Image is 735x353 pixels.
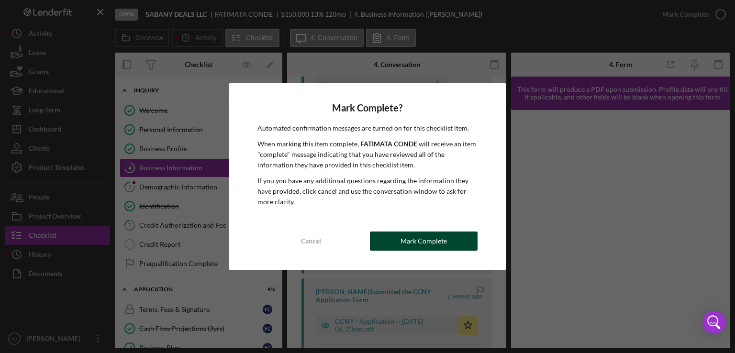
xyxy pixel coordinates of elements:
[257,176,478,208] p: If you you have any additional questions regarding the information they have provided, click canc...
[401,232,447,251] div: Mark Complete
[370,232,478,251] button: Mark Complete
[702,311,725,334] div: Open Intercom Messenger
[257,123,478,133] p: Automated confirmation messages are turned on for this checklist item.
[257,232,365,251] button: Cancel
[257,102,478,113] h4: Mark Complete?
[360,140,417,148] b: FATIMATA CONDE
[257,139,478,171] p: When marking this item complete, will receive an item "complete" message indicating that you have...
[301,232,321,251] div: Cancel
